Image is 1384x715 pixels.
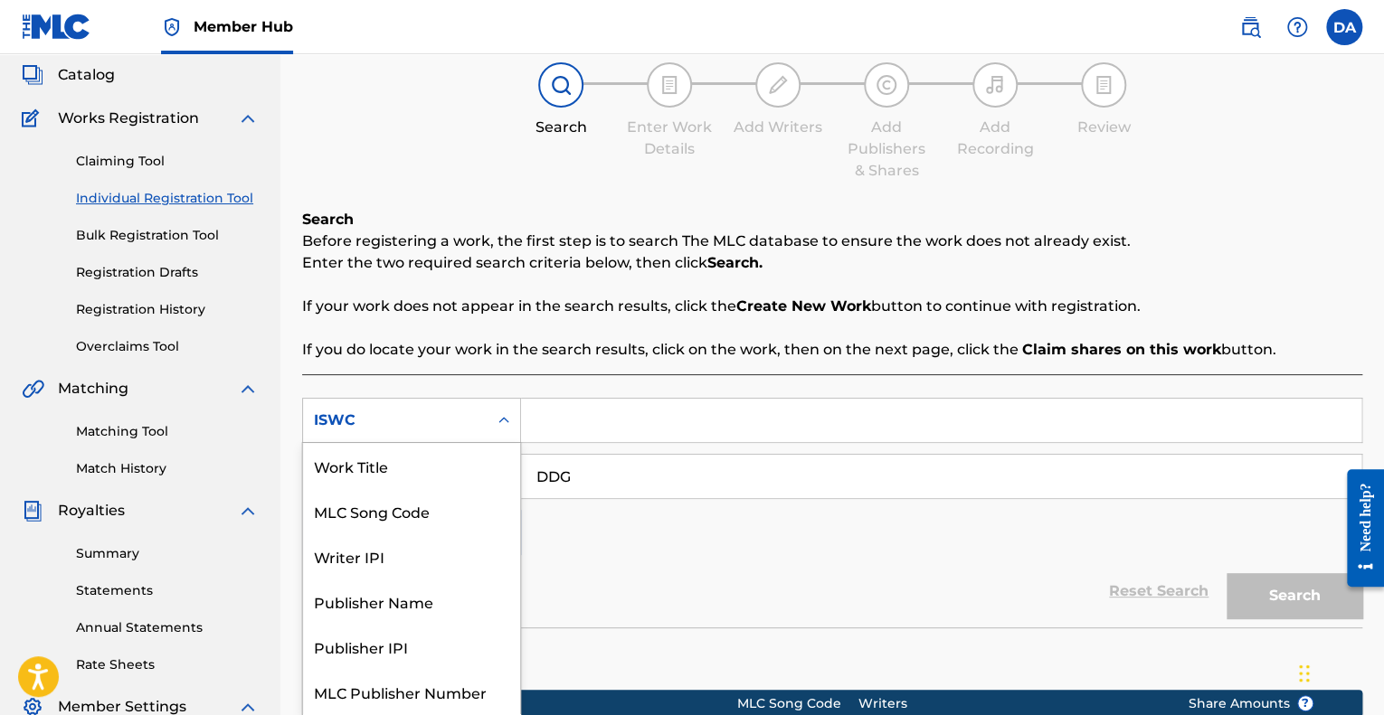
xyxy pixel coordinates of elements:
img: step indicator icon for Review [1093,74,1114,96]
a: Claiming Tool [76,152,259,171]
p: If you do locate your work in the search results, click on the work, then on the next page, click... [302,339,1362,361]
div: MLC Song Code [737,694,858,713]
div: Search [516,117,606,138]
div: Add Writers [733,117,823,138]
a: Individual Registration Tool [76,189,259,208]
img: expand [237,378,259,400]
img: step indicator icon for Add Publishers & Shares [876,74,897,96]
div: Enter Work Details [624,117,715,160]
img: step indicator icon for Add Writers [767,74,789,96]
a: Rate Sheets [76,655,259,674]
strong: Create New Work [736,297,871,315]
div: Add Recording [950,117,1040,160]
img: Works Registration [22,108,45,129]
div: Song Title [334,694,737,713]
div: Help [1279,9,1315,45]
span: Royalties [58,500,125,522]
div: Drag [1299,646,1310,701]
img: Matching [22,378,44,400]
img: step indicator icon for Enter Work Details [659,74,680,96]
a: Statements [76,581,259,600]
b: Search [302,211,354,228]
span: Matching [58,378,128,400]
a: Bulk Registration Tool [76,226,259,245]
p: Enter the two required search criteria below, then click [302,252,1362,274]
a: Public Search [1232,9,1268,45]
a: Match History [76,459,259,478]
iframe: Chat Widget [1294,628,1384,715]
img: expand [237,108,259,129]
a: Matching Tool [76,422,259,441]
img: Royalties [22,500,43,522]
p: Before registering a work, the first step is to search The MLC database to ensure the work does n... [302,230,1362,252]
img: MLC Logo [22,14,91,40]
img: expand [237,500,259,522]
p: If your work does not appear in the search results, click the button to continue with registration. [302,296,1362,317]
div: User Menu [1326,9,1362,45]
img: step indicator icon for Add Recording [984,74,1006,96]
div: Writer IPI [303,533,520,579]
img: Top Rightsholder [161,16,183,38]
img: Catalog [22,64,43,86]
img: search [1239,16,1261,38]
div: Publisher Name [303,579,520,624]
div: Writers [858,694,1161,713]
span: Works Registration [58,108,199,129]
div: Add Publishers & Shares [841,117,932,182]
a: Registration Drafts [76,263,259,282]
div: Work Title [303,443,520,488]
strong: Search. [707,254,763,271]
a: Annual Statements [76,618,259,637]
span: Share Amounts [1189,694,1313,713]
a: Summary [76,544,259,563]
form: Search Form [302,398,1362,627]
span: Member Hub [194,16,293,37]
a: CatalogCatalog [22,64,115,86]
a: Overclaims Tool [76,337,259,356]
img: help [1286,16,1308,38]
iframe: Resource Center [1333,455,1384,600]
span: Catalog [58,64,115,86]
div: MLC Publisher Number [303,669,520,714]
strong: Claim shares on this work [1022,341,1221,358]
div: Review [1058,117,1149,138]
div: Publisher IPI [303,624,520,669]
div: MLC Song Code [303,488,520,533]
a: Registration History [76,300,259,319]
img: step indicator icon for Search [550,74,572,96]
div: ISWC [314,409,477,431]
